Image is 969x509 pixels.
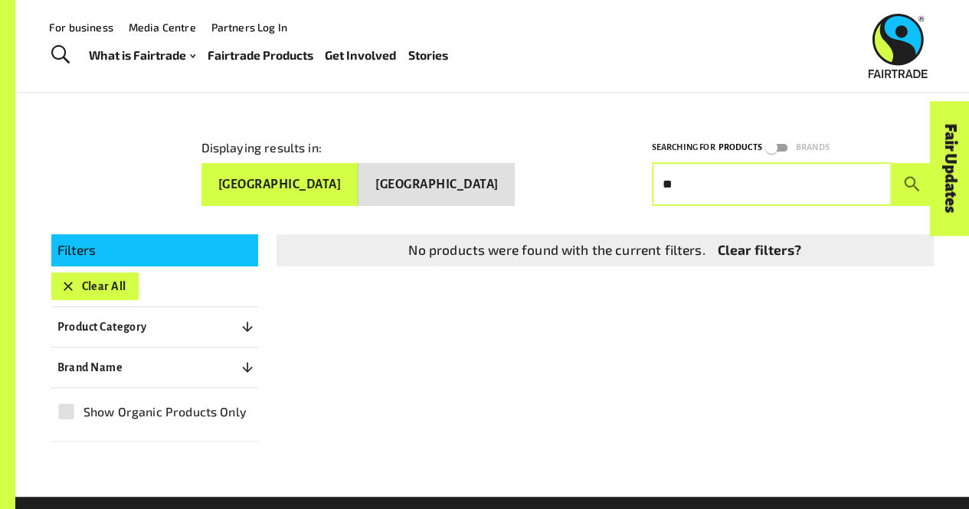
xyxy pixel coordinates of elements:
[201,163,358,206] button: [GEOGRAPHIC_DATA]
[57,318,147,336] p: Product Category
[41,36,79,74] a: Toggle Search
[51,354,258,381] button: Brand Name
[51,272,139,300] button: Clear All
[796,140,830,155] p: Brands
[325,44,396,66] a: Get Involved
[207,44,313,66] a: Fairtrade Products
[718,240,801,260] a: Clear filters?
[57,240,252,260] p: Filters
[408,240,705,260] p: No products were found with the current filters.
[201,139,322,157] p: Displaying results in:
[51,313,258,341] button: Product Category
[358,163,515,206] button: [GEOGRAPHIC_DATA]
[57,358,123,377] p: Brand Name
[408,44,448,66] a: Stories
[652,140,715,155] p: Searching for
[49,21,113,34] a: For business
[869,14,928,78] img: Fairtrade Australia New Zealand logo
[129,21,196,34] a: Media Centre
[718,140,761,155] p: Products
[83,403,247,421] span: Show Organic Products Only
[211,21,287,34] a: Partners Log In
[89,44,195,66] a: What is Fairtrade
